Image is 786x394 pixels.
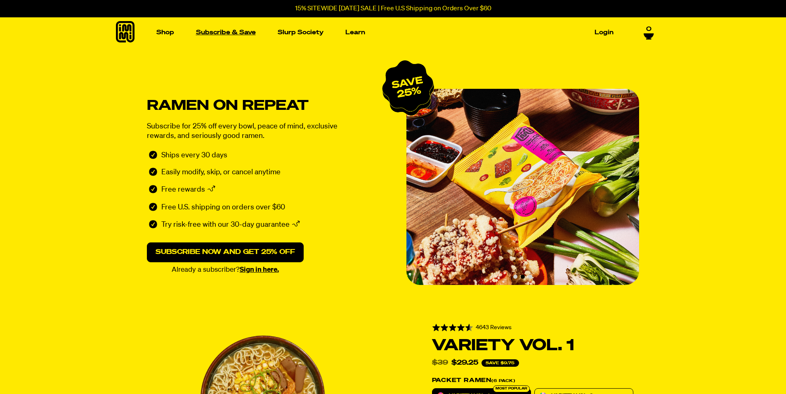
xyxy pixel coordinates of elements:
[591,26,617,39] a: Login
[432,377,633,383] label: (6 Pack)
[161,185,205,196] p: Free rewards
[432,360,448,366] del: $39
[493,385,530,392] div: Most Popular
[295,5,491,12] p: 15% SITEWIDE [DATE] SALE | Free U.S Shipping on Orders Over $60
[240,266,279,273] a: Sign in here.
[147,242,304,262] a: Subscribe now and get 25% off
[432,339,633,353] h1: Variety Vol. 1
[406,89,639,285] div: Slide 2 of 3
[476,325,512,330] span: 4643 Reviews
[646,24,651,32] span: 0
[644,24,654,38] a: 0
[147,122,357,141] p: Subscribe for 25% off every bowl, peace of mind, exclusive rewards, and seriously good ramen.
[147,266,304,273] p: Already a subscriber?
[432,377,492,383] o: Packet Ramen
[161,220,290,231] p: Try risk-free with our 30-day guarantee
[451,360,478,366] div: $29.25
[161,168,281,177] p: Easily modify, skip, or cancel anytime
[342,26,368,39] a: Learn
[274,26,327,39] a: Slurp Society
[161,151,227,160] p: Ships every 30 days
[147,100,386,112] h1: Ramen on repeat
[161,203,285,212] p: Free U.S. shipping on orders over $60
[153,26,177,39] a: Shop
[193,26,259,39] a: Subscribe & Save
[513,275,532,279] div: Carousel pagination
[153,17,617,47] nav: Main navigation
[482,359,519,367] span: Save $9.75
